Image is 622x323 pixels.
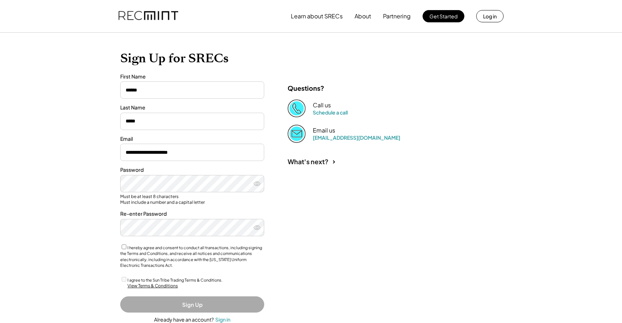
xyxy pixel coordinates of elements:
img: Phone%20copy%403x.png [288,99,306,117]
button: Get Started [423,10,464,22]
div: First Name [120,73,264,80]
div: Call us [313,102,331,109]
button: Learn about SRECs [291,9,343,23]
button: About [355,9,371,23]
label: I agree to the Sun Tribe Trading Terms & Conditions. [127,278,222,282]
button: Sign Up [120,296,264,313]
label: I hereby agree and consent to conduct all transactions, including signing the Terms and Condition... [120,245,262,268]
div: Must be at least 8 characters Must include a number and a capital letter [120,194,264,205]
button: Partnering [383,9,411,23]
img: Email%202%403x.png [288,125,306,143]
div: What's next? [288,157,329,166]
img: recmint-logotype%403x.png [118,4,178,28]
div: View Terms & Conditions [127,283,178,289]
div: Questions? [288,84,324,92]
div: Last Name [120,104,264,111]
button: Log in [476,10,504,22]
a: Schedule a call [313,109,348,116]
h1: Sign Up for SRECs [120,51,502,66]
a: [EMAIL_ADDRESS][DOMAIN_NAME] [313,134,400,141]
div: Email [120,135,264,143]
div: Email us [313,127,335,134]
div: Password [120,166,264,174]
div: Sign in [215,316,230,323]
div: Re-enter Password [120,210,264,217]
